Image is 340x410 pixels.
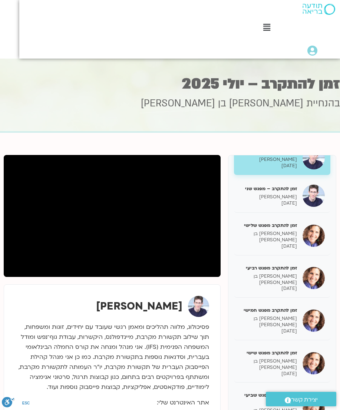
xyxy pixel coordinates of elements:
[303,225,325,247] img: זמן להתקרב מפגש שלישי
[303,185,325,207] img: זמן להתקרב – מפגש שני
[266,392,336,406] a: יצירת קשר
[240,194,297,200] p: [PERSON_NAME]
[188,296,209,317] img: ערן טייכר
[240,371,297,377] p: [DATE]
[240,156,297,163] p: [PERSON_NAME]
[240,185,297,192] h5: זמן להתקרב – מפגש שני
[240,285,297,292] p: [DATE]
[240,163,297,169] p: [DATE]
[306,97,340,110] span: בהנחיית
[303,4,335,15] img: תודעה בריאה
[303,267,325,289] img: זמן להתקרב מפגש רביעי
[240,307,297,314] h5: זמן להתקרב מפגש חמישי
[240,392,297,405] h5: זמן להתקרב מפגש שביעי ואחרון
[240,200,297,206] p: [DATE]
[240,358,297,371] p: [PERSON_NAME] בן [PERSON_NAME]
[240,315,297,328] p: [PERSON_NAME] בן [PERSON_NAME]
[240,265,297,271] h5: זמן להתקרב מפגש רביעי
[240,222,297,229] h5: זמן להתקרב מפגש שלישי
[15,322,209,392] p: פסיכולוג, מלווה תהליכים ומאמן רגשי שעובד עם יחידים, זוגות ומשפחות, תוך שילוב תקשורת מקרבת, מיינדפ...
[240,273,297,286] p: [PERSON_NAME] בן [PERSON_NAME]
[291,395,318,405] span: יצירת קשר
[303,147,325,169] img: זמן להתקרב – מפגש ראשון
[240,328,297,334] p: [DATE]
[240,231,297,243] p: [PERSON_NAME] בן [PERSON_NAME]
[303,352,325,374] img: זמן להתקרב מפגש שישי
[303,310,325,332] img: זמן להתקרב מפגש חמישי
[240,350,297,356] h5: זמן להתקרב מפגש שישי
[240,243,297,249] p: [DATE]
[96,299,182,313] strong: [PERSON_NAME]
